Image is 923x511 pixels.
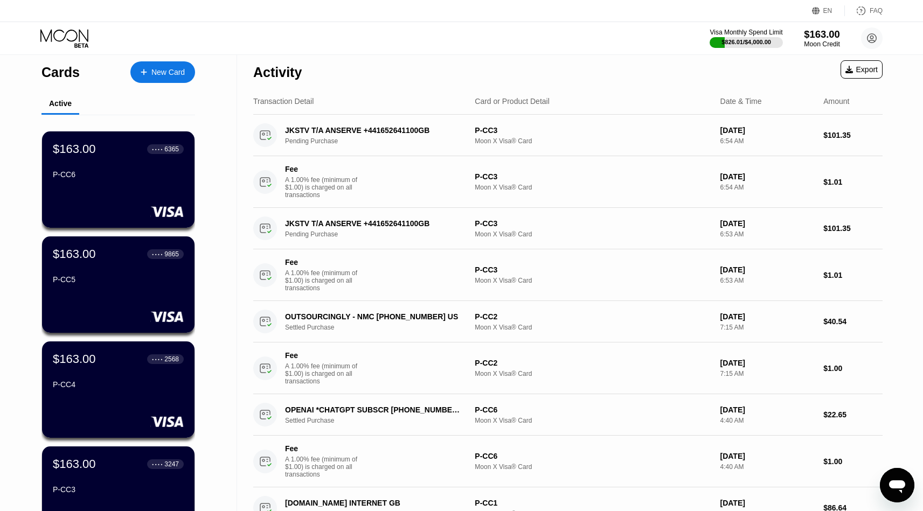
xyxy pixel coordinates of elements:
[475,370,711,377] div: Moon X Visa® Card
[823,410,883,419] div: $22.65
[164,145,179,153] div: 6365
[823,7,832,15] div: EN
[42,236,195,333] div: $163.00● ● ● ●9865P-CC5
[720,370,815,377] div: 7:15 AM
[823,97,849,106] div: Amount
[42,131,195,228] div: $163.00● ● ● ●6365P-CC6
[253,301,883,342] div: OUTSOURCINGLY - NMC [PHONE_NUMBER] USSettled PurchaseP-CC2Moon X Visa® Card[DATE]7:15 AM$40.54
[804,29,840,48] div: $163.00Moon Credit
[285,417,477,424] div: Settled Purchase
[720,324,815,331] div: 7:15 AM
[720,172,815,181] div: [DATE]
[720,97,762,106] div: Date & Time
[720,265,815,274] div: [DATE]
[152,148,163,151] div: ● ● ● ●
[164,460,179,468] div: 3247
[285,405,463,414] div: OPENAI *CHATGPT SUBSCR [PHONE_NUMBER] IE
[475,277,711,284] div: Moon X Visa® Card
[710,29,782,48] div: Visa Monthly Spend Limit$826.01/$4,000.00
[253,342,883,394] div: FeeA 1.00% fee (minimum of $1.00) is charged on all transactionsP-CC2Moon X Visa® Card[DATE]7:15 ...
[870,7,883,15] div: FAQ
[475,359,711,367] div: P-CC2
[823,224,883,233] div: $101.35
[53,142,96,156] div: $163.00
[53,275,184,284] div: P-CC5
[253,208,883,249] div: JKSTV T/A ANSERVE +441652641100GBPending PurchaseP-CC3Moon X Visa® Card[DATE]6:53 AM$101.35
[285,137,477,145] div: Pending Purchase
[285,362,366,385] div: A 1.00% fee (minimum of $1.00) is charged on all transactions
[804,29,840,40] div: $163.00
[720,405,815,414] div: [DATE]
[720,312,815,321] div: [DATE]
[823,364,883,373] div: $1.00
[53,380,184,389] div: P-CC4
[823,317,883,326] div: $40.54
[475,452,711,460] div: P-CC6
[164,355,179,363] div: 2568
[720,184,815,191] div: 6:54 AM
[823,457,883,466] div: $1.00
[475,184,711,191] div: Moon X Visa® Card
[53,457,96,471] div: $163.00
[475,126,711,135] div: P-CC3
[475,97,550,106] div: Card or Product Detail
[151,68,185,77] div: New Card
[41,65,80,80] div: Cards
[253,436,883,487] div: FeeA 1.00% fee (minimum of $1.00) is charged on all transactionsP-CC6Moon X Visa® Card[DATE]4:40 ...
[720,230,815,238] div: 6:53 AM
[475,324,711,331] div: Moon X Visa® Card
[285,269,366,292] div: A 1.00% fee (minimum of $1.00) is charged on all transactions
[53,247,96,261] div: $163.00
[720,359,815,367] div: [DATE]
[42,341,195,438] div: $163.00● ● ● ●2568P-CC4
[475,172,711,181] div: P-CC3
[475,219,711,228] div: P-CC3
[130,61,195,83] div: New Card
[164,250,179,258] div: 9865
[823,178,883,186] div: $1.01
[475,463,711,471] div: Moon X Visa® Card
[285,230,477,238] div: Pending Purchase
[152,358,163,361] div: ● ● ● ●
[285,219,463,228] div: JKSTV T/A ANSERVE +441652641100GB
[285,258,360,267] div: Fee
[53,485,184,494] div: P-CC3
[804,40,840,48] div: Moon Credit
[475,265,711,274] div: P-CC3
[53,352,96,366] div: $163.00
[49,99,72,108] div: Active
[253,249,883,301] div: FeeA 1.00% fee (minimum of $1.00) is charged on all transactionsP-CC3Moon X Visa® Card[DATE]6:53 ...
[720,219,815,228] div: [DATE]
[812,5,845,16] div: EN
[285,456,366,478] div: A 1.00% fee (minimum of $1.00) is charged on all transactions
[475,137,711,145] div: Moon X Visa® Card
[285,165,360,173] div: Fee
[720,452,815,460] div: [DATE]
[253,97,314,106] div: Transaction Detail
[720,417,815,424] div: 4:40 AM
[285,176,366,199] div: A 1.00% fee (minimum of $1.00) is charged on all transactions
[475,417,711,424] div: Moon X Visa® Card
[823,131,883,139] div: $101.35
[475,499,711,507] div: P-CC1
[53,170,184,179] div: P-CC6
[152,253,163,256] div: ● ● ● ●
[475,230,711,238] div: Moon X Visa® Card
[720,137,815,145] div: 6:54 AM
[721,39,771,45] div: $826.01 / $4,000.00
[253,156,883,208] div: FeeA 1.00% fee (minimum of $1.00) is charged on all transactionsP-CC3Moon X Visa® Card[DATE]6:54 ...
[285,312,463,321] div: OUTSOURCINGLY - NMC [PHONE_NUMBER] US
[253,394,883,436] div: OPENAI *CHATGPT SUBSCR [PHONE_NUMBER] IESettled PurchaseP-CC6Moon X Visa® Card[DATE]4:40 AM$22.65
[841,60,883,79] div: Export
[475,312,711,321] div: P-CC2
[823,271,883,279] div: $1.01
[285,499,463,507] div: [DOMAIN_NAME] INTERNET GB
[285,351,360,360] div: Fee
[845,65,878,74] div: Export
[253,65,302,80] div: Activity
[720,126,815,135] div: [DATE]
[880,468,914,502] iframe: Button to launch messaging window
[720,277,815,284] div: 6:53 AM
[152,463,163,466] div: ● ● ● ●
